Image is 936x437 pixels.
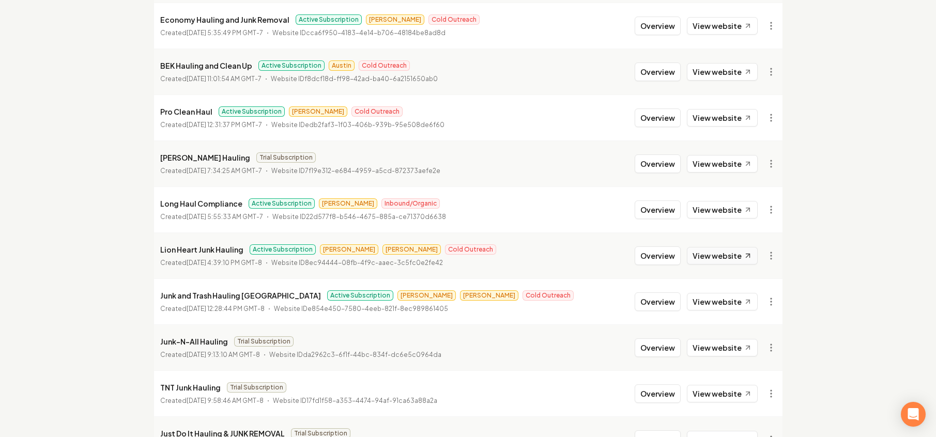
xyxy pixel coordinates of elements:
a: View website [687,339,758,356]
span: [PERSON_NAME] [397,290,456,301]
time: [DATE] 4:39:10 PM GMT-8 [187,259,262,267]
button: Overview [635,384,681,403]
a: View website [687,109,758,127]
span: Active Subscription [296,14,362,25]
span: Trial Subscription [227,382,286,393]
span: Cold Outreach [523,290,574,301]
p: Created [160,304,265,314]
button: Overview [635,200,681,219]
p: Website ID da2962c3-6f1f-44bc-834f-dc6e5c0964da [269,350,441,360]
p: Economy Hauling and Junk Removal [160,13,289,26]
time: [DATE] 5:55:33 AM GMT-7 [187,213,263,221]
p: Website ID 17fd1f58-a353-4474-94af-91ca63a88a2a [273,396,437,406]
button: Overview [635,338,681,357]
p: Created [160,74,262,84]
p: BEK Hauling and Clean Up [160,59,252,72]
span: Cold Outreach [351,106,403,117]
span: [PERSON_NAME] [319,198,377,209]
span: [PERSON_NAME] [289,106,347,117]
div: Open Intercom Messenger [901,402,926,427]
button: Overview [635,292,681,311]
span: [PERSON_NAME] [320,244,378,255]
p: Website ID edb2faf3-1f03-406b-939b-95e508de6f60 [271,120,444,130]
p: [PERSON_NAME] Hauling [160,151,250,164]
time: [DATE] 9:13:10 AM GMT-8 [187,351,260,358]
span: [PERSON_NAME] [366,14,424,25]
p: Website ID f8dcf18d-ff98-42ad-ba40-6a2151650ab0 [271,74,438,84]
p: Website ID 22d577f8-b546-4675-885a-ce71370d6638 [272,212,446,222]
p: TNT Junk Hauling [160,381,221,394]
a: View website [687,63,758,81]
p: Lion Heart Junk Hauling [160,243,243,256]
span: Inbound/Organic [381,198,440,209]
p: Created [160,396,264,406]
a: View website [687,155,758,173]
a: View website [687,385,758,402]
time: [DATE] 9:58:46 AM GMT-8 [187,397,264,404]
button: Overview [635,63,681,81]
span: Cold Outreach [359,60,410,71]
span: [PERSON_NAME] [460,290,518,301]
span: Trial Subscription [256,152,316,163]
button: Overview [635,246,681,265]
p: Created [160,350,260,360]
p: Junk and Trash Hauling [GEOGRAPHIC_DATA] [160,289,321,302]
span: Trial Subscription [234,336,294,347]
button: Overview [635,154,681,173]
p: Long Haul Compliance [160,197,242,210]
span: Active Subscription [250,244,316,255]
span: Active Subscription [219,106,285,117]
time: [DATE] 12:31:37 PM GMT-7 [187,121,262,129]
time: [DATE] 7:34:25 AM GMT-7 [187,167,262,175]
span: [PERSON_NAME] [382,244,441,255]
p: Created [160,28,263,38]
a: View website [687,17,758,35]
span: Active Subscription [249,198,315,209]
a: View website [687,201,758,218]
p: Created [160,212,263,222]
span: Cold Outreach [428,14,480,25]
p: Website ID 7f19e312-e684-4959-a5cd-872373aefe2e [271,166,440,176]
span: Active Subscription [258,60,325,71]
p: Website ID e854e450-7580-4eeb-821f-8ec989861405 [274,304,448,314]
button: Overview [635,108,681,127]
time: [DATE] 11:01:54 AM GMT-7 [187,75,262,83]
p: Created [160,166,262,176]
time: [DATE] 5:35:49 PM GMT-7 [187,29,263,37]
time: [DATE] 12:28:44 PM GMT-8 [187,305,265,313]
span: Austin [329,60,355,71]
p: Pro Clean Haul [160,105,212,118]
span: Cold Outreach [445,244,496,255]
button: Overview [635,17,681,35]
p: Junk-N-All Hauling [160,335,228,348]
a: View website [687,293,758,310]
a: View website [687,247,758,264]
p: Website ID cca6f950-4183-4e14-b706-48184be8ad8d [272,28,446,38]
p: Created [160,258,262,268]
span: Active Subscription [327,290,393,301]
p: Website ID 8ec94444-08fb-4f9c-aaec-3c5fc0e2fe42 [271,258,443,268]
p: Created [160,120,262,130]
